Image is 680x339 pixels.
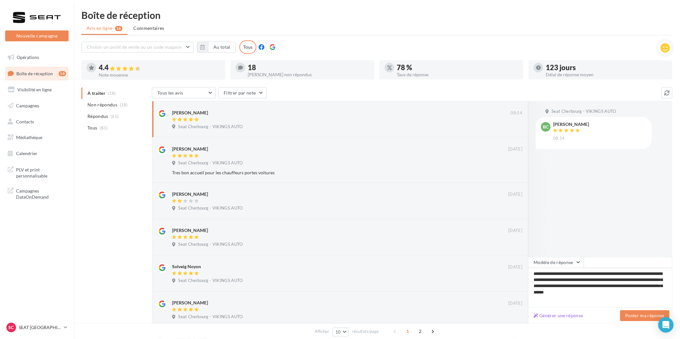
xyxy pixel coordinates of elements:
div: Taux de réponse [397,72,518,77]
button: Filtrer par note [218,87,267,98]
span: BC [543,124,549,130]
span: SC [9,324,14,331]
span: Tous les avis [157,90,183,95]
button: 10 [333,327,349,336]
a: Visibilité en ligne [4,83,70,96]
p: SEAT [GEOGRAPHIC_DATA] [19,324,61,331]
span: Seat Cherbourg - VIKINGS AUTO [178,205,243,211]
span: (83) [100,125,108,130]
span: [DATE] [508,264,522,270]
div: 4.4 [99,64,220,71]
a: Campagnes [4,99,70,112]
span: 1 [402,326,413,336]
span: Campagnes DataOnDemand [16,186,66,200]
span: Seat Cherbourg - VIKINGS AUTO [551,109,616,114]
div: Solveig Noyon [172,263,201,270]
span: (18) [120,102,128,107]
a: Contacts [4,115,70,128]
a: Médiathèque [4,131,70,144]
a: Calendrier [4,147,70,160]
span: Commentaires [134,25,164,31]
span: résultats/page [352,328,379,335]
span: Tous [87,125,97,131]
a: SC SEAT [GEOGRAPHIC_DATA] [5,321,69,334]
div: Boîte de réception [81,10,672,20]
div: [PERSON_NAME] non répondus [248,72,369,77]
span: Visibilité en ligne [17,87,52,92]
span: [DATE] [508,192,522,197]
div: Open Intercom Messenger [658,317,674,333]
span: [DATE] [508,146,522,152]
span: Opérations [17,54,39,60]
span: 08:14 [553,136,565,141]
div: [PERSON_NAME] [553,122,589,127]
button: Générer une réponse [531,312,586,319]
span: 08:14 [510,110,522,116]
div: Tres bon accueil pour les chauffeurs portes voitures [172,169,481,176]
span: Seat Cherbourg - VIKINGS AUTO [178,314,243,320]
button: Nouvelle campagne [5,30,69,41]
span: Seat Cherbourg - VIKINGS AUTO [178,278,243,284]
span: Non répondus [87,102,117,108]
button: Au total [197,42,236,53]
span: Choisir un point de vente ou un code magasin [87,44,182,50]
span: [DATE] [508,301,522,306]
button: Tous les avis [152,87,216,98]
span: Seat Cherbourg - VIKINGS AUTO [178,124,243,130]
span: Contacts [16,119,34,124]
div: [PERSON_NAME] [172,191,208,197]
a: Opérations [4,51,70,64]
button: Choisir un point de vente ou un code magasin [81,42,194,53]
span: Seat Cherbourg - VIKINGS AUTO [178,242,243,247]
a: PLV et print personnalisable [4,163,70,182]
button: Modèle de réponse [528,257,584,268]
a: Boîte de réception18 [4,67,70,80]
span: Répondus [87,113,108,120]
span: Calendrier [16,151,37,156]
div: 123 jours [546,64,667,71]
div: Note moyenne [99,73,220,77]
span: Campagnes [16,103,39,108]
div: [PERSON_NAME] [172,110,208,116]
span: PLV et print personnalisable [16,165,66,179]
span: Afficher [315,328,329,335]
div: [PERSON_NAME] [172,300,208,306]
span: Médiathèque [16,135,42,140]
div: 18 [59,71,66,76]
div: Délai de réponse moyen [546,72,667,77]
div: [PERSON_NAME] [172,227,208,234]
span: Seat Cherbourg - VIKINGS AUTO [178,160,243,166]
button: Au total [208,42,236,53]
div: Tous [239,40,256,54]
span: Boîte de réception [16,70,53,76]
div: 18 [248,64,369,71]
span: 2 [415,326,425,336]
span: (65) [111,114,119,119]
a: Campagnes DataOnDemand [4,184,70,203]
span: 10 [336,329,341,335]
button: Poster ma réponse [620,310,669,321]
div: [PERSON_NAME] [172,146,208,152]
div: 78 % [397,64,518,71]
span: [DATE] [508,228,522,234]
